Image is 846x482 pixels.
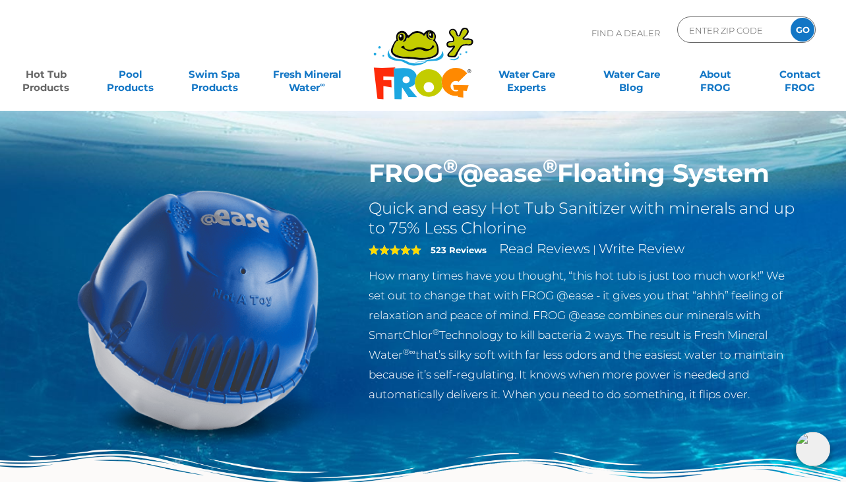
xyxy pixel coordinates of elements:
[403,347,415,357] sup: ®∞
[599,241,684,256] a: Write Review
[499,241,590,256] a: Read Reviews
[98,61,163,88] a: PoolProducts
[791,18,814,42] input: GO
[369,198,799,238] h2: Quick and easy Hot Tub Sanitizer with minerals and up to 75% Less Chlorine
[543,154,557,177] sup: ®
[768,61,833,88] a: ContactFROG
[266,61,348,88] a: Fresh MineralWater∞
[369,245,421,255] span: 5
[473,61,580,88] a: Water CareExperts
[433,327,439,337] sup: ®
[591,16,660,49] p: Find A Dealer
[182,61,247,88] a: Swim SpaProducts
[320,80,325,89] sup: ∞
[47,158,349,460] img: hot-tub-product-atease-system.png
[369,158,799,189] h1: FROG @ease Floating System
[599,61,664,88] a: Water CareBlog
[369,266,799,404] p: How many times have you thought, “this hot tub is just too much work!” We set out to change that ...
[683,61,748,88] a: AboutFROG
[13,61,78,88] a: Hot TubProducts
[443,154,458,177] sup: ®
[431,245,487,255] strong: 523 Reviews
[593,243,596,256] span: |
[688,20,777,40] input: Zip Code Form
[796,432,830,466] img: openIcon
